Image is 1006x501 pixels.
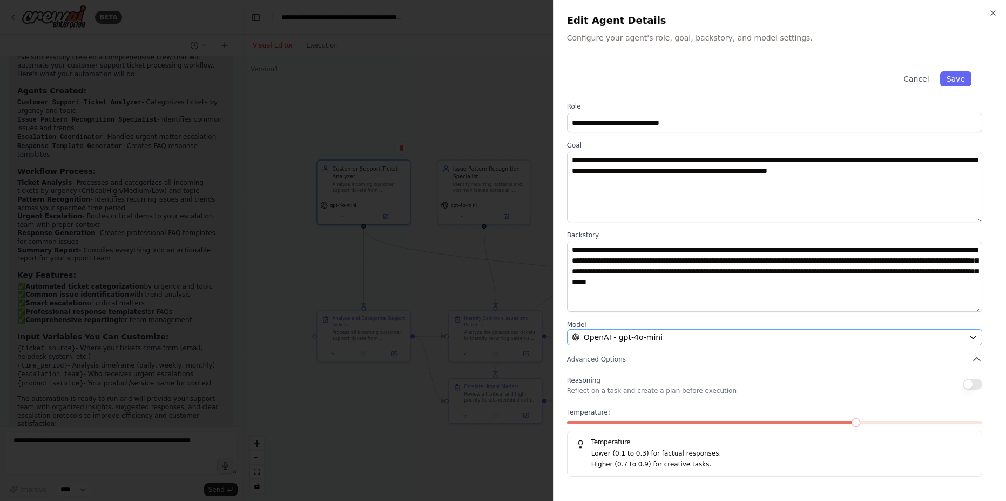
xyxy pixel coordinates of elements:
p: Lower (0.1 to 0.3) for factual responses. [591,449,973,459]
label: Role [567,102,982,111]
button: OpenAI - gpt-4o-mini [567,329,982,345]
h5: Temperature [576,438,973,446]
span: Temperature: [567,408,610,417]
button: Cancel [897,71,935,86]
p: Reflect on a task and create a plan before execution [567,386,737,395]
label: Model [567,320,982,329]
p: Higher (0.7 to 0.9) for creative tasks. [591,459,973,470]
span: OpenAI - gpt-4o-mini [584,332,663,343]
label: Backstory [567,231,982,239]
p: Configure your agent's role, goal, backstory, and model settings. [567,32,993,43]
button: Save [940,71,971,86]
span: Advanced Options [567,355,626,364]
span: Reasoning [567,377,600,384]
button: Advanced Options [567,354,982,365]
label: Goal [567,141,982,150]
h2: Edit Agent Details [567,13,993,28]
